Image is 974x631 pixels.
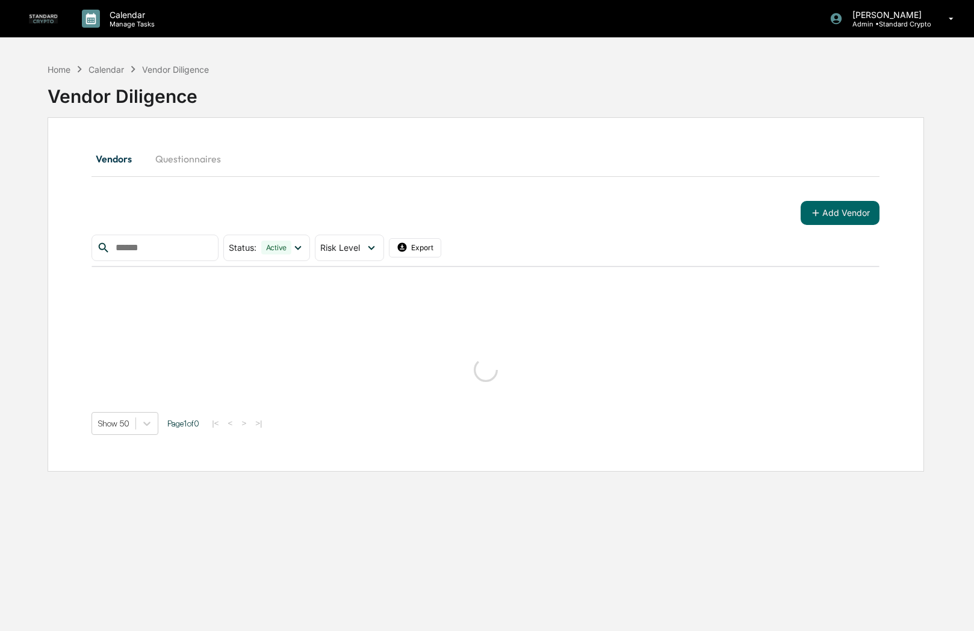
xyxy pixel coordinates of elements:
[238,418,250,428] button: >
[167,419,199,428] span: Page 1 of 0
[92,144,146,173] button: Vendors
[252,418,265,428] button: >|
[801,201,879,225] button: Add Vendor
[100,20,161,28] p: Manage Tasks
[843,10,931,20] p: [PERSON_NAME]
[92,144,879,173] div: secondary tabs example
[48,76,924,107] div: Vendor Diligence
[100,10,161,20] p: Calendar
[225,418,237,428] button: <
[261,241,292,254] div: Active
[389,238,442,257] button: Export
[48,64,70,75] div: Home
[146,144,231,173] button: Questionnaires
[88,64,124,75] div: Calendar
[142,64,209,75] div: Vendor Diligence
[843,20,931,28] p: Admin • Standard Crypto
[208,418,222,428] button: |<
[29,14,58,23] img: logo
[320,242,360,253] span: Risk Level
[229,242,256,253] span: Status :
